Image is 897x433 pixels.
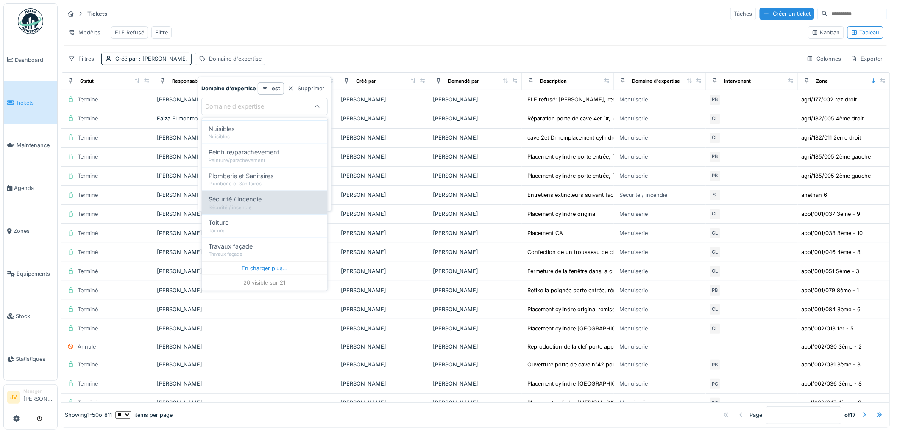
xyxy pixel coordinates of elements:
div: Menuiserie [620,115,648,123]
div: [PERSON_NAME] [157,286,242,294]
div: apol/001/084 8ème - 6 [802,305,861,313]
div: [PERSON_NAME] [341,380,426,388]
div: [PERSON_NAME] [433,210,518,218]
div: [PERSON_NAME] [157,95,242,103]
span: Zones [14,227,54,235]
div: Terminé [78,229,98,237]
div: Placement cylindre porte entrée, faire un trous... [528,153,653,161]
span: Stock [16,312,54,320]
div: [PERSON_NAME] [433,360,518,369]
div: agri/185/005 2ème gauche [802,153,871,161]
div: CL [709,113,721,125]
strong: est [272,84,280,92]
span: Tickets [16,99,54,107]
div: Statut [80,78,94,85]
div: Placement CA [528,229,563,237]
div: [PERSON_NAME] [341,324,426,332]
div: [PERSON_NAME] [341,95,426,103]
div: Terminé [78,267,98,275]
span: Nuisibles [209,124,235,133]
div: [PERSON_NAME] [157,210,242,218]
div: Nuisibles [209,133,321,140]
div: [PERSON_NAME] [433,115,518,123]
div: [PERSON_NAME] [157,153,242,161]
div: CL [709,246,721,258]
span: Maintenance [17,141,54,149]
div: Menuiserie [620,229,648,237]
div: Terminé [78,324,98,332]
div: Menuiserie [620,267,648,275]
span: Toiture [209,218,229,227]
div: Terminé [78,360,98,369]
div: S. [709,189,721,201]
img: Badge_color-CXgf-gQk.svg [18,8,43,34]
div: Placement cylindre [GEOGRAPHIC_DATA] [528,380,634,388]
div: 20 visible sur 21 [202,275,328,290]
div: [PERSON_NAME] [157,305,242,313]
div: apol/001/038 3ème - 10 [802,229,863,237]
div: [PERSON_NAME] [433,95,518,103]
div: apol/001/046 4ème - 8 [802,248,861,256]
div: [PERSON_NAME] [341,229,426,237]
div: PB [709,359,721,371]
div: [PERSON_NAME] [433,248,518,256]
div: CL [709,227,721,239]
div: apol/001/079 8ème - 1 [802,286,859,294]
div: Menuiserie [620,343,648,351]
div: [PERSON_NAME] [157,343,242,351]
div: Terminé [78,95,98,103]
div: CL [709,132,721,144]
div: Terminé [78,248,98,256]
div: items per page [115,411,173,419]
div: [PERSON_NAME] [157,267,242,275]
div: PB [709,94,721,106]
div: Terminé [78,153,98,161]
div: [PERSON_NAME] [341,210,426,218]
div: [PERSON_NAME] [341,305,426,313]
span: : [PERSON_NAME] [137,56,188,62]
div: apol/002/013 1er - 5 [802,324,854,332]
div: PC [709,397,721,409]
div: Menuiserie [620,210,648,218]
div: [PERSON_NAME] [433,380,518,388]
div: CL [709,265,721,277]
div: [PERSON_NAME] [341,134,426,142]
div: [PERSON_NAME] [341,191,426,199]
div: PB [709,151,721,163]
span: Agenda [14,184,54,192]
li: [PERSON_NAME] [23,388,54,406]
div: Menuiserie [620,305,648,313]
div: Description [540,78,567,85]
div: Filtre [155,28,168,36]
div: [PERSON_NAME] [433,324,518,332]
div: Menuiserie [620,380,648,388]
div: Créé par [356,78,376,85]
div: [PERSON_NAME] [341,360,426,369]
div: [PERSON_NAME] [157,380,242,388]
div: apol/001/037 3ème - 9 [802,210,861,218]
div: apol/002/036 3ème - 8 [802,380,862,388]
div: PB [709,285,721,296]
div: [PERSON_NAME] [433,191,518,199]
div: Kanban [812,28,840,36]
div: [PERSON_NAME] [157,172,242,180]
div: Travaux façade [209,251,321,258]
div: [PERSON_NAME] [341,172,426,180]
div: Demandé par [448,78,479,85]
div: [PERSON_NAME] [341,286,426,294]
div: Page [750,411,763,419]
div: [PERSON_NAME] [433,305,518,313]
div: [PERSON_NAME] [157,360,242,369]
div: Terminé [78,286,98,294]
div: Entretiens extincteurs suivant facture VFS23-12... [528,191,656,199]
div: CL [709,208,721,220]
div: Terminé [78,191,98,199]
span: Sécurité / incendie [209,195,262,204]
div: Colonnes [803,53,845,65]
div: Terminé [78,172,98,180]
div: Tableau [851,28,880,36]
div: Placement cylindre original remise des clefs [PERSON_NAME] [528,305,688,313]
div: [PERSON_NAME] [433,343,518,351]
div: Ouverture porte de cave n°42 pour évacuation en... [528,360,661,369]
div: [PERSON_NAME] [433,267,518,275]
